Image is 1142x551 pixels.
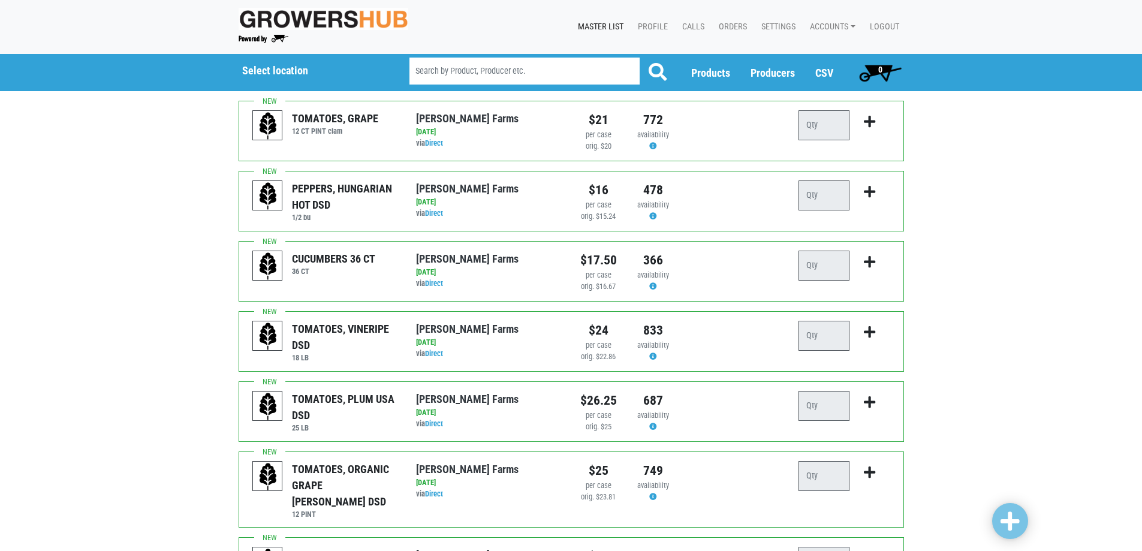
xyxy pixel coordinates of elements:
[635,321,671,340] div: 833
[416,278,562,290] div: via
[637,481,669,490] span: availability
[637,411,669,420] span: availability
[637,130,669,139] span: availability
[409,58,640,85] input: Search by Product, Producer etc.
[815,67,833,79] a: CSV
[580,461,617,480] div: $25
[580,480,617,492] div: per case
[416,337,562,348] div: [DATE]
[416,197,562,208] div: [DATE]
[691,67,730,79] a: Products
[416,418,562,430] div: via
[425,489,443,498] a: Direct
[580,211,617,222] div: orig. $15.24
[292,267,375,276] h6: 36 CT
[416,323,519,335] a: [PERSON_NAME] Farms
[292,510,398,519] h6: 12 PINT
[580,281,617,293] div: orig. $16.67
[292,353,398,362] h6: 18 LB
[799,391,849,421] input: Qty
[799,321,849,351] input: Qty
[416,393,519,405] a: [PERSON_NAME] Farms
[580,321,617,340] div: $24
[635,391,671,410] div: 687
[425,349,443,358] a: Direct
[292,321,398,353] div: TOMATOES, VINERIPE DSD
[580,270,617,281] div: per case
[253,392,283,421] img: placeholder-variety-43d6402dacf2d531de610a020419775a.svg
[635,110,671,130] div: 772
[637,200,669,209] span: availability
[580,130,617,141] div: per case
[580,340,617,351] div: per case
[292,180,398,213] div: PEPPERS, HUNGARIAN HOT DSD
[292,391,398,423] div: TOMATOES, PLUM USA DSD
[253,251,283,281] img: placeholder-variety-43d6402dacf2d531de610a020419775a.svg
[292,423,398,432] h6: 25 LB
[580,200,617,211] div: per case
[242,64,379,77] h5: Select location
[416,348,562,360] div: via
[800,16,860,38] a: Accounts
[239,35,288,43] img: Powered by Big Wheelbarrow
[637,341,669,350] span: availability
[568,16,628,38] a: Master List
[580,492,617,503] div: orig. $23.81
[253,111,283,141] img: placeholder-variety-43d6402dacf2d531de610a020419775a.svg
[416,252,519,265] a: [PERSON_NAME] Farms
[860,16,904,38] a: Logout
[878,65,882,74] span: 0
[635,251,671,270] div: 366
[292,213,398,222] h6: 1/2 bu
[239,8,409,30] img: original-fc7597fdc6adbb9d0e2ae620e786d1a2.jpg
[637,270,669,279] span: availability
[628,16,673,38] a: Profile
[752,16,800,38] a: Settings
[416,489,562,500] div: via
[416,138,562,149] div: via
[673,16,709,38] a: Calls
[425,138,443,147] a: Direct
[580,421,617,433] div: orig. $25
[416,182,519,195] a: [PERSON_NAME] Farms
[416,127,562,138] div: [DATE]
[425,419,443,428] a: Direct
[799,180,849,210] input: Qty
[292,127,378,136] h6: 12 CT PINT clam
[709,16,752,38] a: Orders
[425,279,443,288] a: Direct
[580,180,617,200] div: $16
[580,391,617,410] div: $26.25
[799,461,849,491] input: Qty
[416,112,519,125] a: [PERSON_NAME] Farms
[292,110,378,127] div: TOMATOES, GRAPE
[292,251,375,267] div: CUCUMBERS 36 CT
[253,462,283,492] img: placeholder-variety-43d6402dacf2d531de610a020419775a.svg
[292,461,398,510] div: TOMATOES, ORGANIC GRAPE [PERSON_NAME] DSD
[253,321,283,351] img: placeholder-variety-43d6402dacf2d531de610a020419775a.svg
[425,209,443,218] a: Direct
[635,461,671,480] div: 749
[580,251,617,270] div: $17.50
[416,208,562,219] div: via
[799,110,849,140] input: Qty
[580,410,617,421] div: per case
[751,67,795,79] a: Producers
[416,463,519,475] a: [PERSON_NAME] Farms
[580,141,617,152] div: orig. $20
[253,181,283,211] img: placeholder-variety-43d6402dacf2d531de610a020419775a.svg
[580,351,617,363] div: orig. $22.86
[416,267,562,278] div: [DATE]
[580,110,617,130] div: $21
[635,180,671,200] div: 478
[854,61,907,85] a: 0
[799,251,849,281] input: Qty
[416,407,562,418] div: [DATE]
[416,477,562,489] div: [DATE]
